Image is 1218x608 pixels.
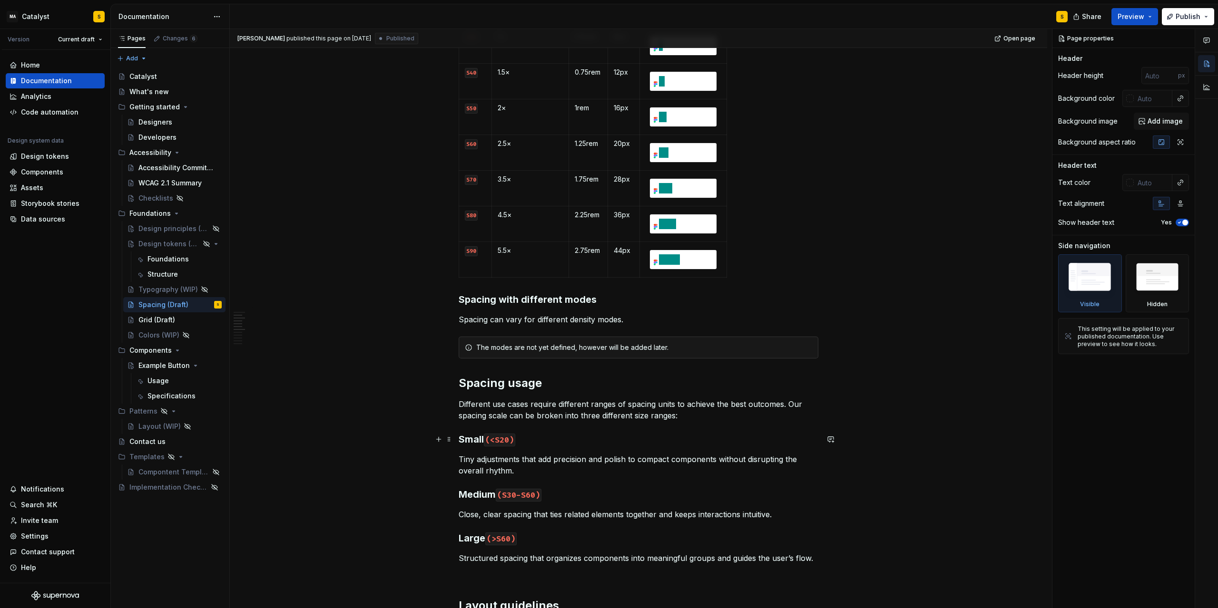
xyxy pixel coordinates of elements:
[1082,12,1101,21] span: Share
[498,68,563,77] p: 1.5×
[459,552,818,564] p: Structured spacing that organizes components into meaningful groups and guides the user’s flow.
[123,115,226,130] a: Designers
[386,35,414,42] span: Published
[147,391,196,401] div: Specifications
[114,449,226,464] div: Templates
[114,99,226,115] div: Getting started
[21,183,43,193] div: Assets
[465,211,478,221] code: S80
[496,489,541,502] code: (S30-S60)
[129,102,180,112] div: Getting started
[21,563,36,572] div: Help
[459,398,818,421] p: Different use cases require different ranges of spacing units to achieve the best outcomes. Our s...
[123,328,226,343] a: Colors (WIP)
[1068,8,1108,25] button: Share
[123,130,226,145] a: Developers
[118,12,208,21] div: Documentation
[1061,13,1064,20] div: S
[129,148,171,157] div: Accessibility
[114,69,226,84] a: Catalyst
[1058,178,1090,187] div: Text color
[138,163,217,173] div: Accessibility Commitment
[6,529,105,544] a: Settings
[58,36,95,43] span: Current draft
[123,312,226,328] a: Grid (Draft)
[129,209,171,218] div: Foundations
[123,464,226,480] a: Compontent Template
[118,35,146,42] div: Pages
[138,315,175,325] div: Grid (Draft)
[21,76,72,86] div: Documentation
[1118,12,1144,21] span: Preview
[650,107,717,126] img: e1170c7b-f858-4c54-b374-6f76e8c25900.png
[138,300,188,309] div: Spacing (Draft)
[6,105,105,120] a: Code automation
[650,143,717,162] img: 1ddb8487-ab47-40c1-8978-1ab6271be507.png
[132,388,226,404] a: Specifications
[614,174,634,184] p: 28px
[650,214,717,233] img: 8f762a48-edc7-4c1a-b72d-9eeea3d18c89.png
[459,531,818,545] h3: Large
[614,246,634,255] p: 44px
[138,239,200,249] div: Design tokens (WIP)
[1003,35,1035,42] span: Open page
[575,246,602,255] p: 2.75rem
[1058,137,1136,147] div: Background aspect ratio
[123,358,226,373] a: Example Button
[1161,219,1172,226] label: Yes
[21,516,58,525] div: Invite team
[1141,67,1178,84] input: Auto
[216,300,219,309] div: S
[1058,161,1097,170] div: Header text
[650,250,717,269] img: 67704ae2-55a3-4dec-b6ed-70d7985a8269.png
[147,270,178,279] div: Structure
[1058,116,1118,126] div: Background image
[129,87,169,97] div: What's new
[498,103,563,113] p: 2×
[138,285,198,294] div: Typography (WIP)
[6,73,105,88] a: Documentation
[1126,254,1189,312] div: Hidden
[138,224,209,233] div: Design principles (WIP)
[21,152,69,161] div: Design tokens
[123,236,226,251] a: Design tokens (WIP)
[498,174,563,184] p: 3.5×
[1134,174,1172,191] input: Auto
[575,68,602,77] p: 0.75rem
[459,488,818,501] h3: Medium
[459,314,818,325] p: Spacing can vary for different density modes.
[465,175,478,185] code: S70
[465,246,478,256] code: S90
[6,560,105,575] button: Help
[1058,54,1082,63] div: Header
[465,139,478,149] code: S60
[6,149,105,164] a: Design tokens
[1058,241,1110,251] div: Side navigation
[31,591,79,600] a: Supernova Logo
[575,103,602,113] p: 1rem
[138,193,173,203] div: Checklists
[6,497,105,512] button: Search ⌘K
[132,267,226,282] a: Structure
[138,178,202,188] div: WCAG 2.1 Summary
[138,117,172,127] div: Designers
[498,246,563,255] p: 5.5×
[1058,218,1114,227] div: Show header text
[114,343,226,358] div: Components
[114,480,226,495] a: Implementation Checklist
[21,92,51,101] div: Analytics
[123,191,226,206] a: Checklists
[7,11,18,22] div: MA
[114,84,226,99] a: What's new
[1134,90,1172,107] input: Auto
[132,251,226,267] a: Foundations
[54,33,107,46] button: Current draft
[484,434,515,446] code: (<S20)
[1058,94,1115,103] div: Background color
[992,32,1040,45] a: Open page
[1147,300,1168,308] div: Hidden
[575,174,602,184] p: 1.75rem
[459,293,818,306] h3: Spacing with different modes
[163,35,197,42] div: Changes
[6,212,105,227] a: Data sources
